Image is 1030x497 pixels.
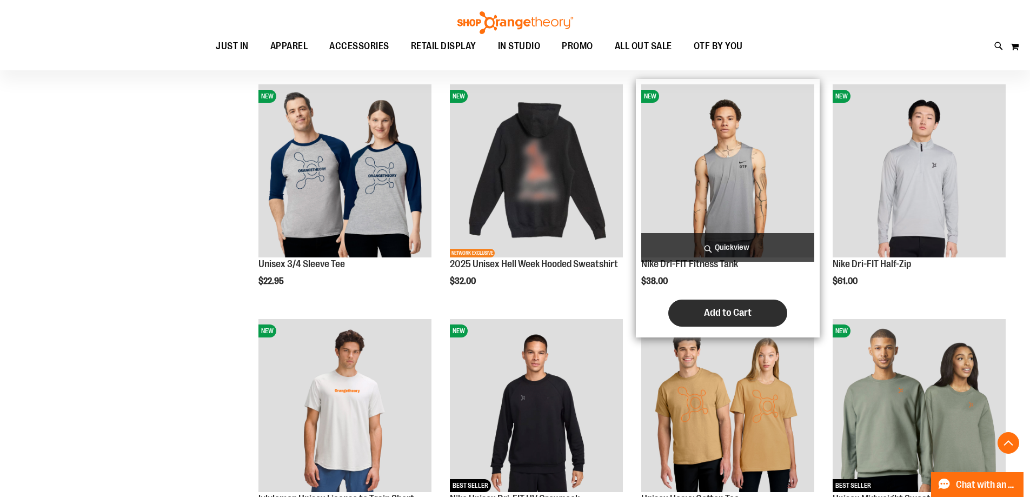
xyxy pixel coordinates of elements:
[450,319,623,494] a: Nike Unisex Dri-FIT UV CrewneckNEWBEST SELLER
[668,300,787,327] button: Add to Cart
[833,259,911,269] a: Nike Dri-FIT Half-Zip
[450,249,495,257] span: NETWORK EXCLUSIVE
[833,479,874,492] span: BEST SELLER
[450,319,623,492] img: Nike Unisex Dri-FIT UV Crewneck
[258,84,431,259] a: Unisex 3/4 Sleeve TeeNEW
[833,319,1006,492] img: Unisex Midweight Sweatshirt
[411,34,476,58] span: RETAIL DISPLAY
[216,34,249,58] span: JUST IN
[450,324,468,337] span: NEW
[931,472,1024,497] button: Chat with an Expert
[641,84,814,259] a: Nike Dri-FIT Fitness TankNEW
[641,259,738,269] a: Nike Dri-FIT Fitness Tank
[450,84,623,257] img: 2025 Hell Week Hooded Sweatshirt
[833,84,1006,257] img: Nike Dri-FIT Half-Zip
[956,480,1017,490] span: Chat with an Expert
[827,79,1011,314] div: product
[450,84,623,259] a: 2025 Hell Week Hooded SweatshirtNEWNETWORK EXCLUSIVE
[444,79,628,314] div: product
[998,432,1019,454] button: Back To Top
[641,319,814,494] a: Unisex Heavy Cotton TeeNEW
[641,276,669,286] span: $38.00
[258,276,285,286] span: $22.95
[694,34,743,58] span: OTF BY YOU
[833,276,859,286] span: $61.00
[253,79,437,314] div: product
[258,319,431,494] a: lululemon Unisex License to Train Short SleeveNEW
[450,479,491,492] span: BEST SELLER
[833,90,850,103] span: NEW
[641,319,814,492] img: Unisex Heavy Cotton Tee
[258,319,431,492] img: lululemon Unisex License to Train Short Sleeve
[450,276,477,286] span: $32.00
[498,34,541,58] span: IN STUDIO
[456,11,575,34] img: Shop Orangetheory
[270,34,308,58] span: APPAREL
[258,84,431,257] img: Unisex 3/4 Sleeve Tee
[636,79,820,337] div: product
[450,259,618,269] a: 2025 Unisex Hell Week Hooded Sweatshirt
[641,90,659,103] span: NEW
[615,34,672,58] span: ALL OUT SALE
[450,90,468,103] span: NEW
[704,307,752,319] span: Add to Cart
[329,34,389,58] span: ACCESSORIES
[833,319,1006,494] a: Unisex Midweight SweatshirtNEWBEST SELLER
[641,233,814,262] a: Quickview
[562,34,593,58] span: PROMO
[641,84,814,257] img: Nike Dri-FIT Fitness Tank
[258,259,345,269] a: Unisex 3/4 Sleeve Tee
[258,90,276,103] span: NEW
[258,324,276,337] span: NEW
[833,84,1006,259] a: Nike Dri-FIT Half-ZipNEW
[833,324,850,337] span: NEW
